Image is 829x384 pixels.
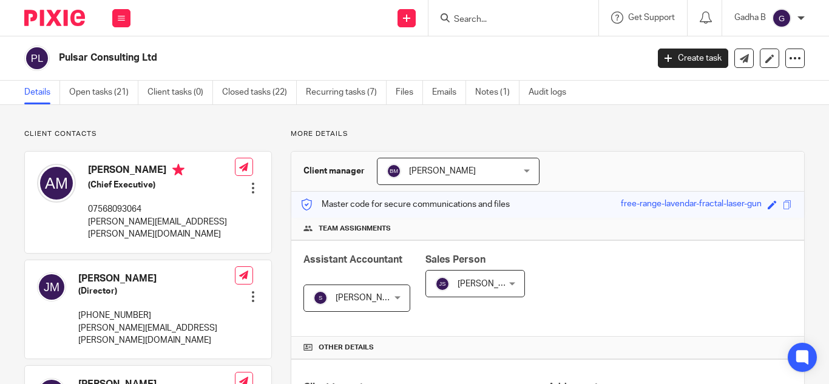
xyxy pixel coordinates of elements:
[24,45,50,71] img: svg%3E
[409,167,476,175] span: [PERSON_NAME]
[222,81,297,104] a: Closed tasks (22)
[300,198,510,211] p: Master code for secure communications and files
[319,224,391,234] span: Team assignments
[78,272,235,285] h4: [PERSON_NAME]
[475,81,519,104] a: Notes (1)
[78,285,235,297] h5: (Director)
[88,179,235,191] h5: (Chief Executive)
[78,309,235,322] p: [PHONE_NUMBER]
[432,81,466,104] a: Emails
[37,272,66,301] img: svg%3E
[772,8,791,28] img: svg%3E
[303,165,365,177] h3: Client manager
[24,10,85,26] img: Pixie
[396,81,423,104] a: Files
[24,81,60,104] a: Details
[37,164,76,203] img: svg%3E
[621,198,762,212] div: free-range-lavendar-fractal-laser-gun
[658,49,728,68] a: Create task
[88,216,235,241] p: [PERSON_NAME][EMAIL_ADDRESS][PERSON_NAME][DOMAIN_NAME]
[78,322,235,347] p: [PERSON_NAME][EMAIL_ADDRESS][PERSON_NAME][DOMAIN_NAME]
[458,280,524,288] span: [PERSON_NAME]
[435,277,450,291] img: svg%3E
[319,343,374,352] span: Other details
[24,129,272,139] p: Client contacts
[303,255,402,264] span: Assistant Accountant
[336,294,410,302] span: [PERSON_NAME] B
[147,81,213,104] a: Client tasks (0)
[453,15,562,25] input: Search
[387,164,401,178] img: svg%3E
[69,81,138,104] a: Open tasks (21)
[88,203,235,215] p: 07568093064
[313,291,328,305] img: svg%3E
[529,81,575,104] a: Audit logs
[306,81,387,104] a: Recurring tasks (7)
[59,52,524,64] h2: Pulsar Consulting Ltd
[172,164,184,176] i: Primary
[425,255,486,264] span: Sales Person
[88,164,235,179] h4: [PERSON_NAME]
[291,129,805,139] p: More details
[734,12,766,24] p: Gadha B
[628,13,675,22] span: Get Support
